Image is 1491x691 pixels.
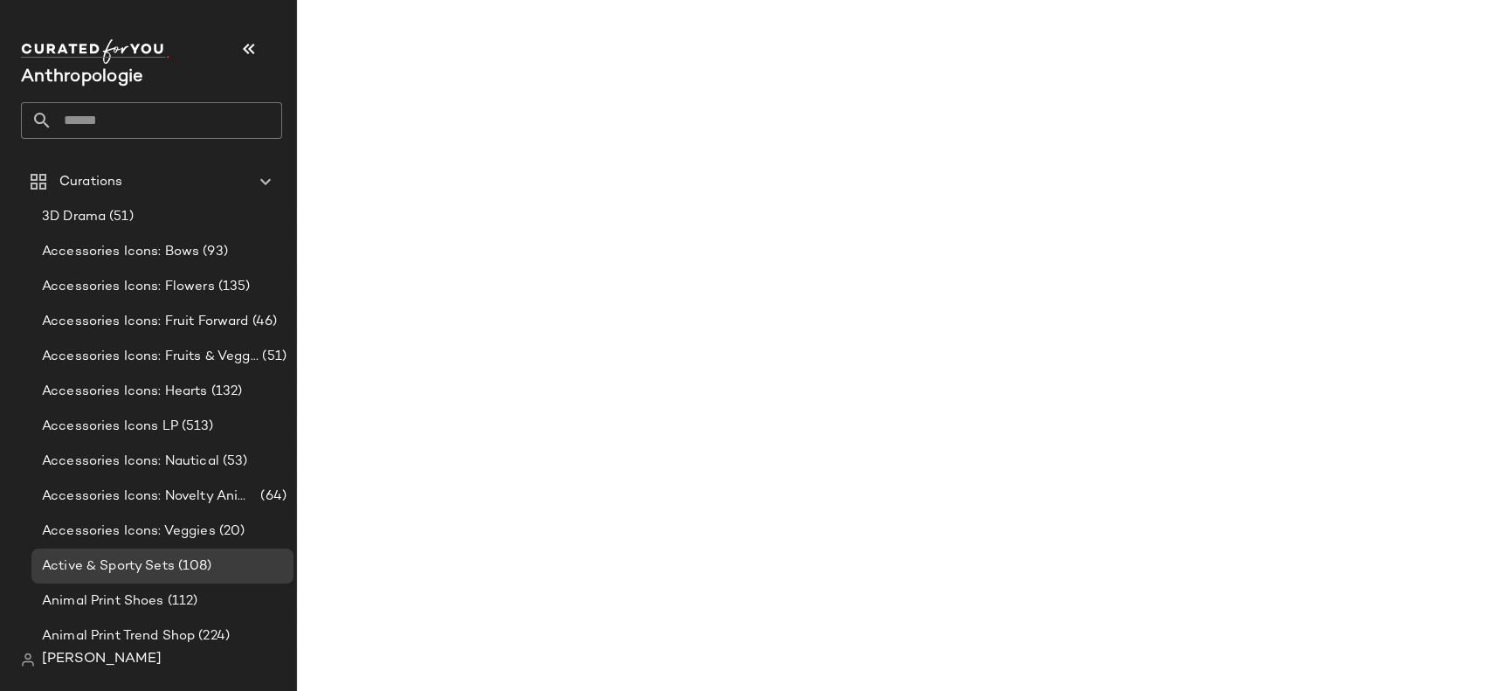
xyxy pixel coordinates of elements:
[106,207,134,227] span: (51)
[21,39,169,64] img: cfy_white_logo.C9jOOHJF.svg
[21,653,35,667] img: svg%3e
[42,417,178,437] span: Accessories Icons LP
[259,347,286,367] span: (51)
[178,417,214,437] span: (513)
[42,312,249,332] span: Accessories Icons: Fruit Forward
[164,591,198,612] span: (112)
[199,242,228,262] span: (93)
[42,242,199,262] span: Accessories Icons: Bows
[42,487,257,507] span: Accessories Icons: Novelty Animal
[42,626,195,646] span: Animal Print Trend Shop
[219,452,248,472] span: (53)
[21,68,143,86] span: Current Company Name
[257,487,286,507] span: (64)
[59,172,122,192] span: Curations
[42,277,215,297] span: Accessories Icons: Flowers
[42,382,208,402] span: Accessories Icons: Hearts
[208,382,243,402] span: (132)
[215,277,251,297] span: (135)
[216,522,245,542] span: (20)
[42,452,219,472] span: Accessories Icons: Nautical
[175,556,212,577] span: (108)
[42,207,106,227] span: 3D Drama
[195,626,230,646] span: (224)
[42,347,259,367] span: Accessories Icons: Fruits & Veggies
[42,591,164,612] span: Animal Print Shoes
[42,522,216,542] span: Accessories Icons: Veggies
[42,556,175,577] span: Active & Sporty Sets
[249,312,278,332] span: (46)
[42,649,162,670] span: [PERSON_NAME]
